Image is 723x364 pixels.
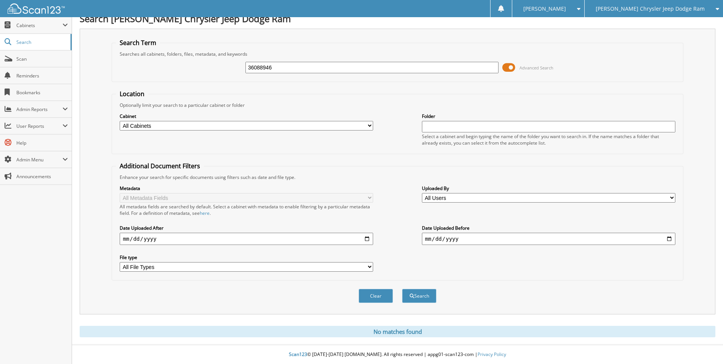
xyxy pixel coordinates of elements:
span: Help [16,140,68,146]
label: Metadata [120,185,373,192]
h1: Search [PERSON_NAME] Chrysler Jeep Dodge Ram [80,12,715,25]
span: Scan123 [289,351,307,358]
input: end [422,233,675,245]
span: Cabinets [16,22,63,29]
legend: Location [116,90,148,98]
div: All metadata fields are searched by default. Select a cabinet with metadata to enable filtering b... [120,203,373,216]
div: Optionally limit your search to a particular cabinet or folder [116,102,679,108]
a: Privacy Policy [478,351,506,358]
span: Admin Menu [16,156,63,163]
legend: Search Term [116,39,160,47]
span: [PERSON_NAME] [523,6,566,11]
input: start [120,233,373,245]
span: Advanced Search [519,65,553,71]
label: Date Uploaded After [120,225,373,231]
span: Bookmarks [16,89,68,96]
label: File type [120,254,373,261]
span: Announcements [16,173,68,180]
label: Folder [422,113,675,119]
span: [PERSON_NAME] Chrysler Jeep Dodge Ram [596,6,705,11]
label: Cabinet [120,113,373,119]
div: Enhance your search for specific documents using filters such as date and file type. [116,174,679,180]
a: here [200,210,210,216]
label: Date Uploaded Before [422,225,675,231]
span: Admin Reports [16,106,63,113]
div: Select a cabinet and begin typing the name of the folder you want to search in. If the name match... [422,133,675,146]
span: Reminders [16,72,68,79]
label: Uploaded By [422,185,675,192]
div: Searches all cabinets, folders, files, metadata, and keywords [116,51,679,57]
img: scan123-logo-white.svg [8,3,65,14]
div: No matches found [80,326,715,337]
span: Scan [16,56,68,62]
iframe: Chat Widget [685,327,723,364]
div: © [DATE]-[DATE] [DOMAIN_NAME]. All rights reserved | appg01-scan123-com | [72,345,723,364]
legend: Additional Document Filters [116,162,204,170]
button: Clear [359,289,393,303]
button: Search [402,289,436,303]
span: User Reports [16,123,63,129]
span: Search [16,39,67,45]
